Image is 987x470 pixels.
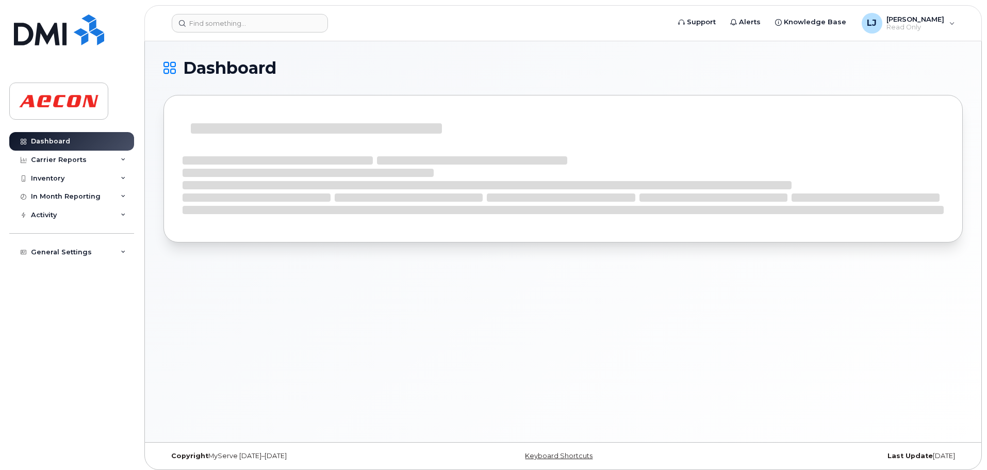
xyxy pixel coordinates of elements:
span: Dashboard [183,60,276,76]
strong: Last Update [887,452,933,460]
div: [DATE] [696,452,963,460]
div: MyServe [DATE]–[DATE] [163,452,430,460]
strong: Copyright [171,452,208,460]
a: Keyboard Shortcuts [525,452,593,460]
